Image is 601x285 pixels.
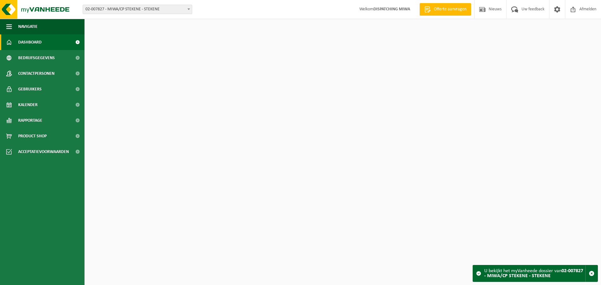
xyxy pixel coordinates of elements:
span: Contactpersonen [18,66,54,81]
span: Navigatie [18,19,38,34]
span: 02-007827 - MIWA/CP STEKENE - STEKENE [83,5,192,14]
span: Rapportage [18,113,42,128]
span: Acceptatievoorwaarden [18,144,69,160]
span: Offerte aanvragen [432,6,468,13]
div: U bekijkt het myVanheede dossier van [484,265,585,282]
span: Gebruikers [18,81,42,97]
span: Product Shop [18,128,47,144]
strong: 02-007827 - MIWA/CP STEKENE - STEKENE [484,268,583,278]
strong: DISPATCHING MIWA [373,7,410,12]
a: Offerte aanvragen [419,3,471,16]
span: Kalender [18,97,38,113]
span: Bedrijfsgegevens [18,50,55,66]
span: Dashboard [18,34,42,50]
